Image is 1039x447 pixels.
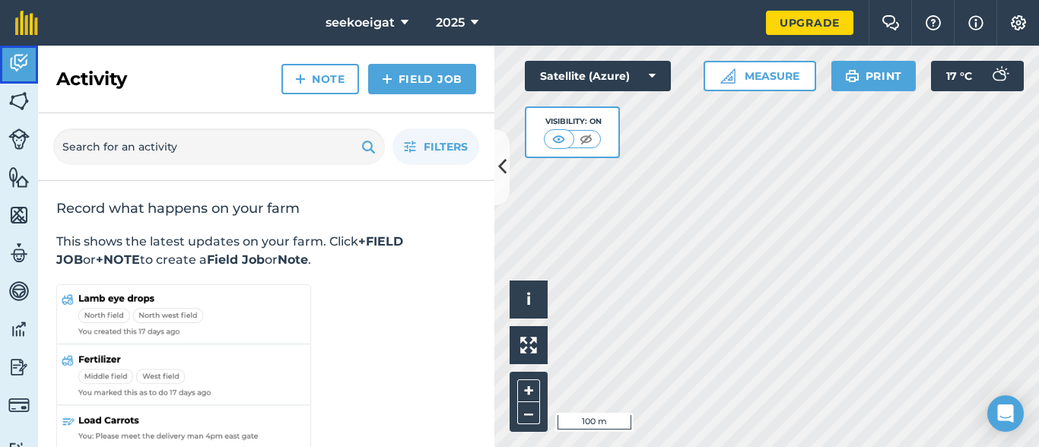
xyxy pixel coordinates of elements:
[831,61,917,91] button: Print
[931,61,1024,91] button: 17 °C
[424,138,468,155] span: Filters
[8,242,30,265] img: svg+xml;base64,PD94bWwgdmVyc2lvbj0iMS4wIiBlbmNvZGluZz0idXRmLTgiPz4KPCEtLSBHZW5lcmF0b3I6IEFkb2JlIE...
[517,379,540,402] button: +
[984,61,1015,91] img: svg+xml;base64,PD94bWwgdmVyc2lvbj0iMS4wIiBlbmNvZGluZz0idXRmLTgiPz4KPCEtLSBHZW5lcmF0b3I6IEFkb2JlIE...
[845,67,859,85] img: svg+xml;base64,PHN2ZyB4bWxucz0iaHR0cDovL3d3dy53My5vcmcvMjAwMC9zdmciIHdpZHRoPSIxOSIgaGVpZ2h0PSIyNC...
[8,204,30,227] img: svg+xml;base64,PHN2ZyB4bWxucz0iaHR0cDovL3d3dy53My5vcmcvMjAwMC9zdmciIHdpZHRoPSI1NiIgaGVpZ2h0PSI2MC...
[968,14,983,32] img: svg+xml;base64,PHN2ZyB4bWxucz0iaHR0cDovL3d3dy53My5vcmcvMjAwMC9zdmciIHdpZHRoPSIxNyIgaGVpZ2h0PSIxNy...
[544,116,602,128] div: Visibility: On
[278,252,308,267] strong: Note
[8,318,30,341] img: svg+xml;base64,PD94bWwgdmVyc2lvbj0iMS4wIiBlbmNvZGluZz0idXRmLTgiPz4KPCEtLSBHZW5lcmF0b3I6IEFkb2JlIE...
[1009,15,1028,30] img: A cog icon
[704,61,816,91] button: Measure
[8,280,30,303] img: svg+xml;base64,PD94bWwgdmVyc2lvbj0iMS4wIiBlbmNvZGluZz0idXRmLTgiPz4KPCEtLSBHZW5lcmF0b3I6IEFkb2JlIE...
[96,252,140,267] strong: +NOTE
[382,70,392,88] img: svg+xml;base64,PHN2ZyB4bWxucz0iaHR0cDovL3d3dy53My5vcmcvMjAwMC9zdmciIHdpZHRoPSIxNCIgaGVpZ2h0PSIyNC...
[577,132,596,147] img: svg+xml;base64,PHN2ZyB4bWxucz0iaHR0cDovL3d3dy53My5vcmcvMjAwMC9zdmciIHdpZHRoPSI1MCIgaGVpZ2h0PSI0MC...
[8,128,30,150] img: svg+xml;base64,PD94bWwgdmVyc2lvbj0iMS4wIiBlbmNvZGluZz0idXRmLTgiPz4KPCEtLSBHZW5lcmF0b3I6IEFkb2JlIE...
[326,14,395,32] span: seekoeigat
[361,138,376,156] img: svg+xml;base64,PHN2ZyB4bWxucz0iaHR0cDovL3d3dy53My5vcmcvMjAwMC9zdmciIHdpZHRoPSIxOSIgaGVpZ2h0PSIyNC...
[8,395,30,416] img: svg+xml;base64,PD94bWwgdmVyc2lvbj0iMS4wIiBlbmNvZGluZz0idXRmLTgiPz4KPCEtLSBHZW5lcmF0b3I6IEFkb2JlIE...
[526,290,531,309] span: i
[295,70,306,88] img: svg+xml;base64,PHN2ZyB4bWxucz0iaHR0cDovL3d3dy53My5vcmcvMjAwMC9zdmciIHdpZHRoPSIxNCIgaGVpZ2h0PSIyNC...
[281,64,359,94] a: Note
[56,233,476,269] p: This shows the latest updates on your farm. Click or to create a or .
[510,281,548,319] button: i
[517,402,540,424] button: –
[766,11,853,35] a: Upgrade
[720,68,736,84] img: Ruler icon
[207,252,265,267] strong: Field Job
[8,52,30,74] img: svg+xml;base64,PD94bWwgdmVyc2lvbj0iMS4wIiBlbmNvZGluZz0idXRmLTgiPz4KPCEtLSBHZW5lcmF0b3I6IEFkb2JlIE...
[946,61,972,91] span: 17 ° C
[520,337,537,353] img: Four arrows, one pointing top left, one top right, one bottom right and the last bottom left
[924,15,942,30] img: A question mark icon
[56,67,127,91] h2: Activity
[525,61,671,91] button: Satellite (Azure)
[15,11,38,35] img: fieldmargin Logo
[368,64,476,94] a: Field Job
[53,128,385,165] input: Search for an activity
[392,128,479,165] button: Filters
[56,199,476,217] h2: Record what happens on your farm
[882,15,900,30] img: Two speech bubbles overlapping with the left bubble in the forefront
[8,166,30,189] img: svg+xml;base64,PHN2ZyB4bWxucz0iaHR0cDovL3d3dy53My5vcmcvMjAwMC9zdmciIHdpZHRoPSI1NiIgaGVpZ2h0PSI2MC...
[8,90,30,113] img: svg+xml;base64,PHN2ZyB4bWxucz0iaHR0cDovL3d3dy53My5vcmcvMjAwMC9zdmciIHdpZHRoPSI1NiIgaGVpZ2h0PSI2MC...
[987,395,1024,432] div: Open Intercom Messenger
[8,356,30,379] img: svg+xml;base64,PD94bWwgdmVyc2lvbj0iMS4wIiBlbmNvZGluZz0idXRmLTgiPz4KPCEtLSBHZW5lcmF0b3I6IEFkb2JlIE...
[549,132,568,147] img: svg+xml;base64,PHN2ZyB4bWxucz0iaHR0cDovL3d3dy53My5vcmcvMjAwMC9zdmciIHdpZHRoPSI1MCIgaGVpZ2h0PSI0MC...
[436,14,465,32] span: 2025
